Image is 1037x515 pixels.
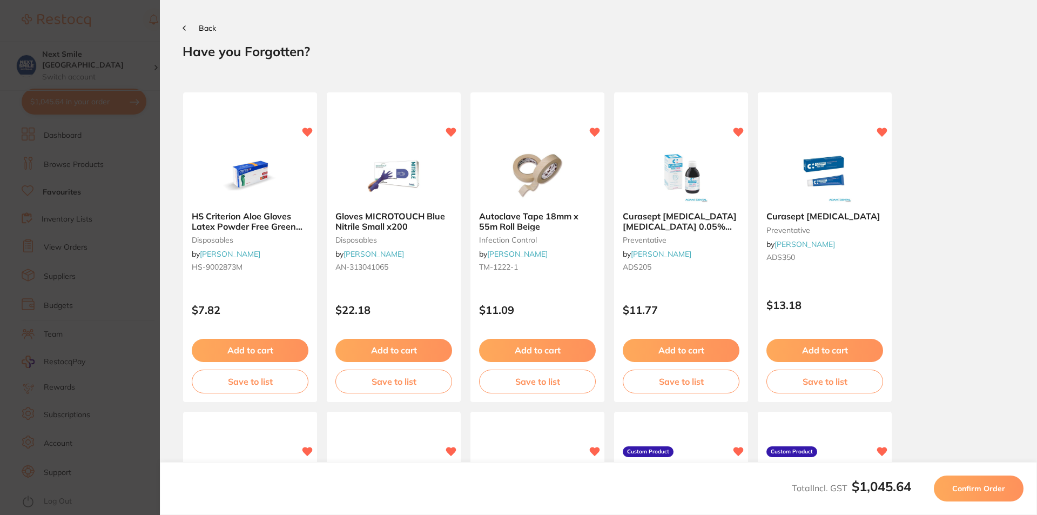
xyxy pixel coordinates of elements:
[335,263,452,271] small: AN-313041065
[766,339,883,362] button: Add to cart
[215,149,285,203] img: HS Criterion Aloe Gloves Latex Powder Free Green Medium x 100
[344,249,404,259] a: [PERSON_NAME]
[199,23,216,33] span: Back
[335,211,452,231] b: Gloves MICROTOUCH Blue Nitrile Small x200
[766,253,883,262] small: ADS350
[192,236,308,244] small: disposables
[852,478,911,494] b: $1,045.64
[766,446,817,457] label: Custom Product
[335,339,452,362] button: Add to cart
[200,249,260,259] a: [PERSON_NAME]
[183,24,216,32] button: Back
[631,249,691,259] a: [PERSON_NAME]
[766,370,883,393] button: Save to list
[192,249,260,259] span: by
[335,370,452,393] button: Save to list
[335,236,452,244] small: disposables
[335,249,404,259] span: by
[792,483,911,493] span: Total Incl. GST
[934,476,1023,501] button: Confirm Order
[623,370,739,393] button: Save to list
[766,211,883,221] b: Curasept Chlorhexidine
[479,263,596,271] small: TM-1222-1
[623,446,674,457] label: Custom Product
[766,299,883,311] p: $13.18
[623,236,739,244] small: preventative
[479,211,596,231] b: Autoclave Tape 18mm x 55m Roll Beige
[183,43,1014,59] h2: Have you Forgotten?
[623,263,739,271] small: ADS205
[790,149,860,203] img: Curasept Chlorhexidine
[335,304,452,316] p: $22.18
[952,484,1005,493] span: Confirm Order
[479,249,548,259] span: by
[479,236,596,244] small: infection control
[502,149,573,203] img: Autoclave Tape 18mm x 55m Roll Beige
[623,304,739,316] p: $11.77
[775,239,835,249] a: [PERSON_NAME]
[646,149,716,203] img: Curasept Chlorhexidine Mouth Rinse 0.05% Fluoride 200ml
[766,239,835,249] span: by
[766,226,883,235] small: preventative
[487,249,548,259] a: [PERSON_NAME]
[479,339,596,362] button: Add to cart
[192,370,308,393] button: Save to list
[623,211,739,231] b: Curasept Chlorhexidine Mouth Rinse 0.05% Fluoride 200ml
[192,304,308,316] p: $7.82
[359,149,429,203] img: Gloves MICROTOUCH Blue Nitrile Small x200
[623,339,739,362] button: Add to cart
[479,370,596,393] button: Save to list
[192,339,308,362] button: Add to cart
[192,263,308,271] small: HS-9002873M
[479,304,596,316] p: $11.09
[192,211,308,231] b: HS Criterion Aloe Gloves Latex Powder Free Green Medium x 100
[623,249,691,259] span: by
